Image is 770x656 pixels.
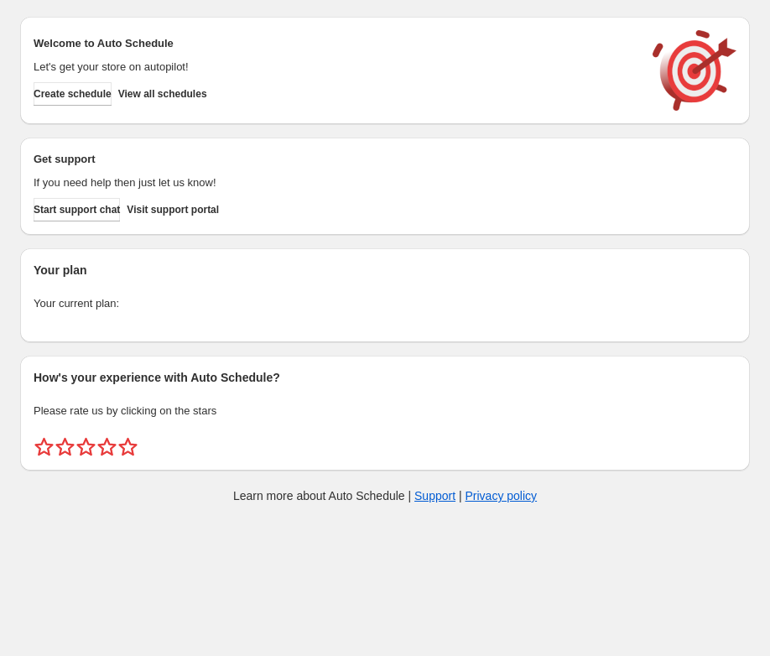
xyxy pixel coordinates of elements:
span: Visit support portal [127,203,219,216]
span: Create schedule [34,87,112,101]
p: If you need help then just let us know! [34,174,636,191]
a: Support [414,489,455,502]
span: Start support chat [34,203,120,216]
h2: How's your experience with Auto Schedule? [34,369,736,386]
a: Start support chat [34,198,120,221]
a: Privacy policy [466,489,538,502]
h2: Welcome to Auto Schedule [34,35,636,52]
p: Let's get your store on autopilot! [34,59,636,75]
p: Learn more about Auto Schedule | | [233,487,537,504]
h2: Your plan [34,262,736,279]
p: Your current plan: [34,295,736,312]
p: Please rate us by clicking on the stars [34,403,736,419]
h2: Get support [34,151,636,168]
span: View all schedules [118,87,207,101]
button: Create schedule [34,82,112,106]
button: View all schedules [118,82,207,106]
a: Visit support portal [127,198,219,221]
